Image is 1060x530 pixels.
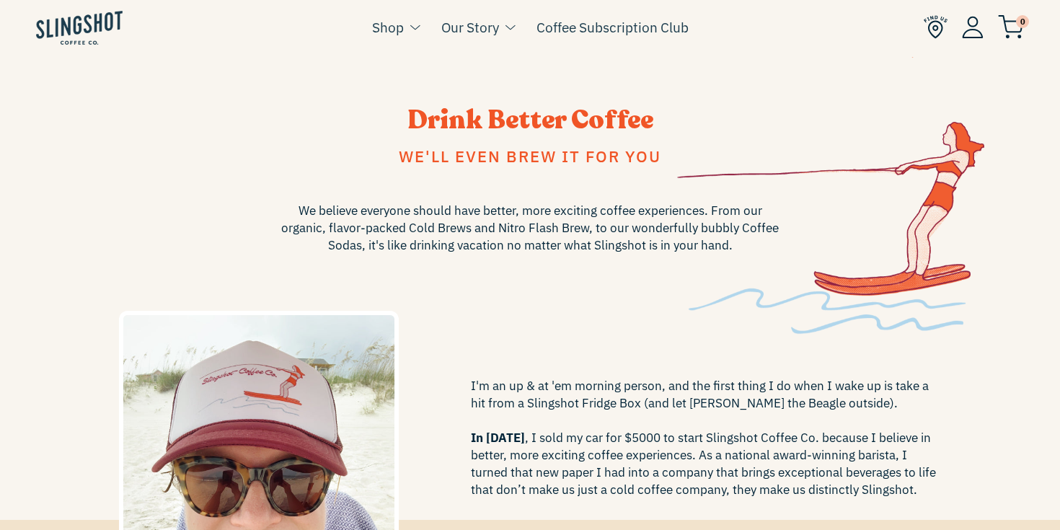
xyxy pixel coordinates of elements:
span: 0 [1016,15,1029,28]
span: Drink Better Coffee [407,102,653,138]
img: skiabout-1636558702133_426x.png [677,57,984,334]
span: We believe everyone should have better, more exciting coffee experiences. From our organic, flavo... [278,202,782,254]
span: In [DATE] [471,430,525,446]
a: Shop [372,17,404,38]
a: Our Story [441,17,499,38]
a: 0 [998,19,1024,36]
img: Account [962,16,984,38]
img: cart [998,15,1024,39]
span: I'm an up & at 'em morning person, and the first thing I do when I wake up is take a hit from a S... [471,377,942,498]
a: Coffee Subscription Club [536,17,689,38]
img: Find Us [924,15,948,39]
span: We'll even brew it for you [399,146,661,167]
